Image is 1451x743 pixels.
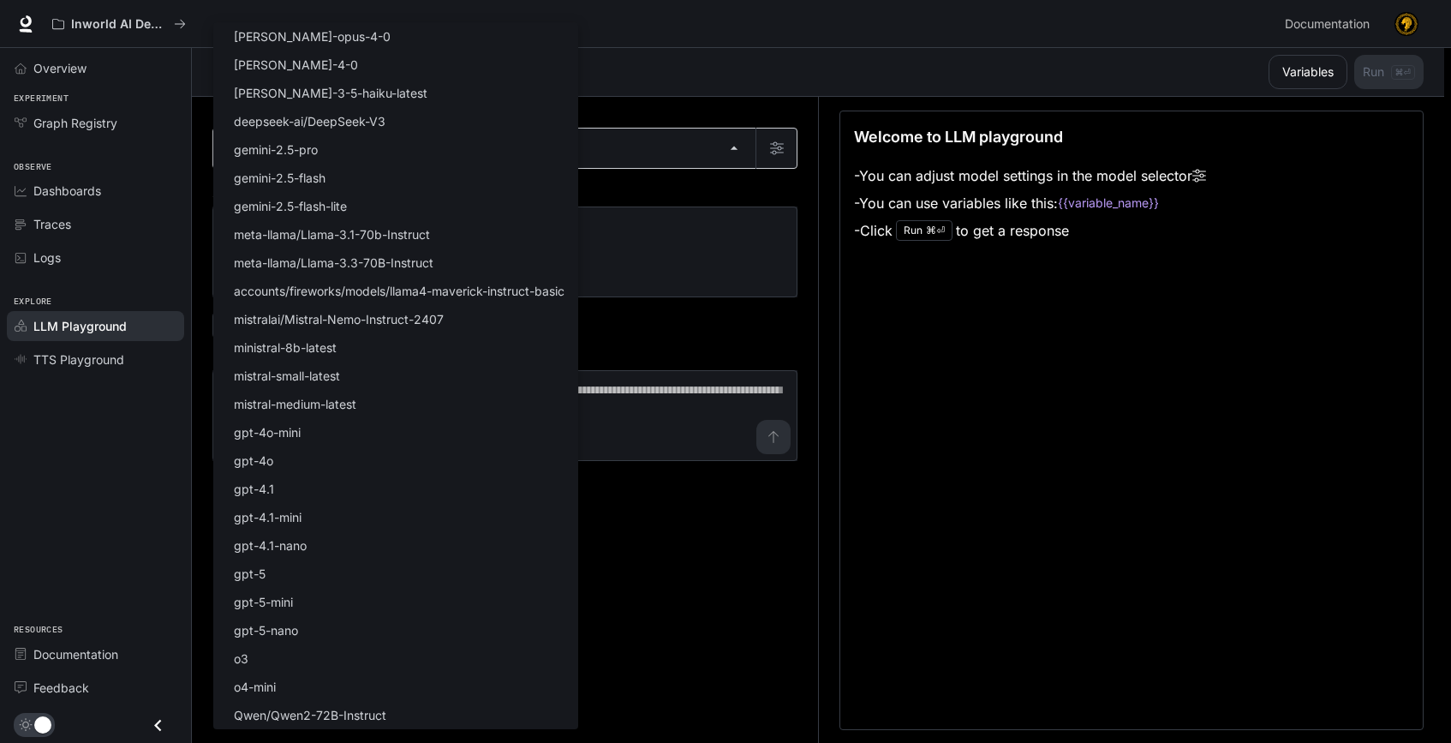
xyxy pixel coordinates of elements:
[234,84,427,102] p: [PERSON_NAME]-3-5-haiku-latest
[234,593,293,611] p: gpt-5-mini
[234,112,385,130] p: deepseek-ai/DeepSeek-V3
[234,480,274,498] p: gpt-4.1
[234,621,298,639] p: gpt-5-nano
[234,254,433,272] p: meta-llama/Llama-3.3-70B-Instruct
[234,706,386,724] p: Qwen/Qwen2-72B-Instruct
[234,141,318,159] p: gemini-2.5-pro
[234,395,356,413] p: mistral-medium-latest
[234,56,358,74] p: [PERSON_NAME]-4-0
[234,650,248,668] p: o3
[234,310,444,328] p: mistralai/Mistral-Nemo-Instruct-2407
[234,339,337,357] p: ministral-8b-latest
[234,508,302,526] p: gpt-4.1-mini
[234,27,391,45] p: [PERSON_NAME]-opus-4-0
[234,367,340,385] p: mistral-small-latest
[234,197,347,215] p: gemini-2.5-flash-lite
[234,452,273,470] p: gpt-4o
[234,536,307,554] p: gpt-4.1-nano
[234,225,430,243] p: meta-llama/Llama-3.1-70b-Instruct
[234,169,325,187] p: gemini-2.5-flash
[234,565,266,583] p: gpt-5
[234,678,276,696] p: o4-mini
[234,423,301,441] p: gpt-4o-mini
[234,282,564,300] p: accounts/fireworks/models/llama4-maverick-instruct-basic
